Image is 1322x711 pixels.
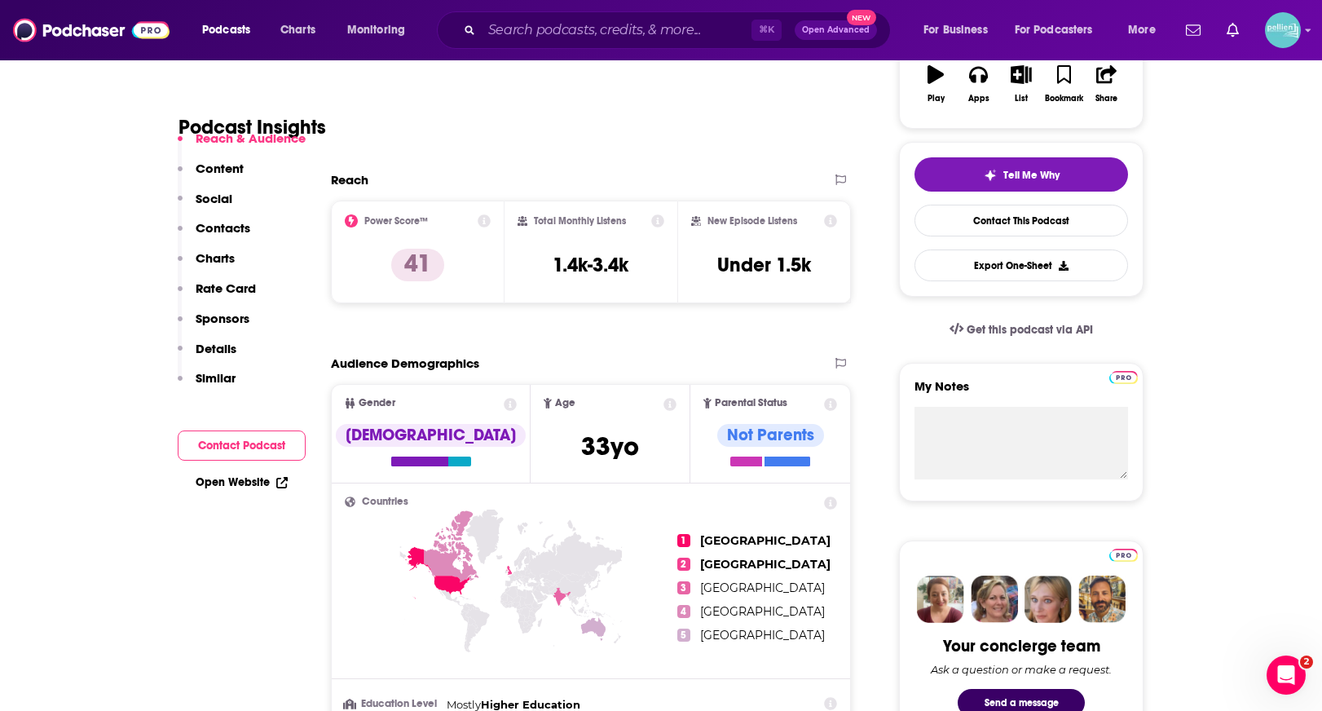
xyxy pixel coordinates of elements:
div: Share [1095,94,1117,104]
img: Jon Profile [1078,576,1126,623]
span: Higher Education [481,698,580,711]
img: Sydney Profile [917,576,964,623]
span: Monitoring [347,19,405,42]
a: Pro website [1109,369,1138,384]
span: ⌘ K [751,20,782,41]
button: Details [178,341,236,371]
p: Rate Card [196,280,256,296]
button: open menu [912,17,1008,43]
img: tell me why sparkle [984,169,997,182]
div: [DEMOGRAPHIC_DATA] [336,424,526,447]
div: Search podcasts, credits, & more... [452,11,906,49]
img: Podchaser Pro [1109,549,1138,562]
button: List [1000,55,1042,113]
p: Social [196,191,232,206]
button: Bookmark [1042,55,1085,113]
button: tell me why sparkleTell Me Why [914,157,1128,192]
button: Social [178,191,232,221]
img: User Profile [1265,12,1301,48]
h3: Education Level [345,699,440,709]
button: Play [914,55,957,113]
h2: Power Score™ [364,215,428,227]
a: Contact This Podcast [914,205,1128,236]
iframe: Intercom live chat [1267,656,1306,695]
button: Reach & Audience [178,130,306,161]
span: Get this podcast via API [967,323,1093,337]
div: List [1015,94,1028,104]
button: Similar [178,370,236,400]
button: Rate Card [178,280,256,311]
span: Tell Me Why [1003,169,1060,182]
a: Pro website [1109,546,1138,562]
button: Apps [957,55,999,113]
a: Open Website [196,475,288,489]
span: Charts [280,19,315,42]
button: Export One-Sheet [914,250,1128,281]
p: Reach & Audience [196,130,306,146]
span: 1 [677,534,690,547]
button: Contacts [178,220,250,250]
input: Search podcasts, credits, & more... [482,17,751,43]
img: Jules Profile [1025,576,1072,623]
h1: Podcast Insights [178,115,326,139]
button: Sponsors [178,311,249,341]
h2: New Episode Listens [707,215,797,227]
h3: Under 1.5k [717,253,811,277]
div: Apps [968,94,989,104]
span: [GEOGRAPHIC_DATA] [700,557,831,572]
span: [GEOGRAPHIC_DATA] [700,628,825,643]
button: open menu [336,17,426,43]
button: Content [178,161,244,191]
span: More [1128,19,1156,42]
span: 3 [677,581,690,594]
span: For Podcasters [1015,19,1093,42]
span: New [847,10,876,25]
h2: Reach [331,172,368,188]
div: Ask a question or make a request. [931,663,1112,676]
span: Parental Status [715,398,787,408]
button: open menu [191,17,271,43]
p: Contacts [196,220,250,236]
a: Charts [270,17,325,43]
span: [GEOGRAPHIC_DATA] [700,533,831,548]
span: Mostly [447,698,481,711]
a: Show notifications dropdown [1179,16,1207,44]
a: Get this podcast via API [936,310,1106,350]
h3: 1.4k-3.4k [553,253,628,277]
span: 33 yo [581,431,639,462]
span: Logged in as JessicaPellien [1265,12,1301,48]
span: Countries [362,497,408,507]
button: open menu [1004,17,1117,43]
span: 4 [677,605,690,618]
button: Share [1086,55,1128,113]
h2: Total Monthly Listens [534,215,626,227]
div: Bookmark [1045,94,1083,104]
div: Your concierge team [943,636,1100,656]
button: Show profile menu [1265,12,1301,48]
button: Contact Podcast [178,431,306,461]
label: My Notes [914,378,1128,407]
span: For Business [923,19,988,42]
span: 2 [677,558,690,571]
div: Play [928,94,945,104]
span: Open Advanced [802,26,870,34]
span: [GEOGRAPHIC_DATA] [700,581,825,595]
span: 5 [677,629,690,642]
button: open menu [1117,17,1176,43]
img: Podchaser - Follow, Share and Rate Podcasts [13,15,170,46]
p: Similar [196,370,236,386]
img: Podchaser Pro [1109,371,1138,384]
h2: Audience Demographics [331,355,479,371]
button: Charts [178,250,235,280]
p: Sponsors [196,311,249,326]
a: Show notifications dropdown [1220,16,1245,44]
span: [GEOGRAPHIC_DATA] [700,604,825,619]
p: Content [196,161,244,176]
span: Age [555,398,575,408]
p: Details [196,341,236,356]
div: Not Parents [717,424,824,447]
p: 41 [391,249,444,281]
span: Podcasts [202,19,250,42]
button: Open AdvancedNew [795,20,877,40]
